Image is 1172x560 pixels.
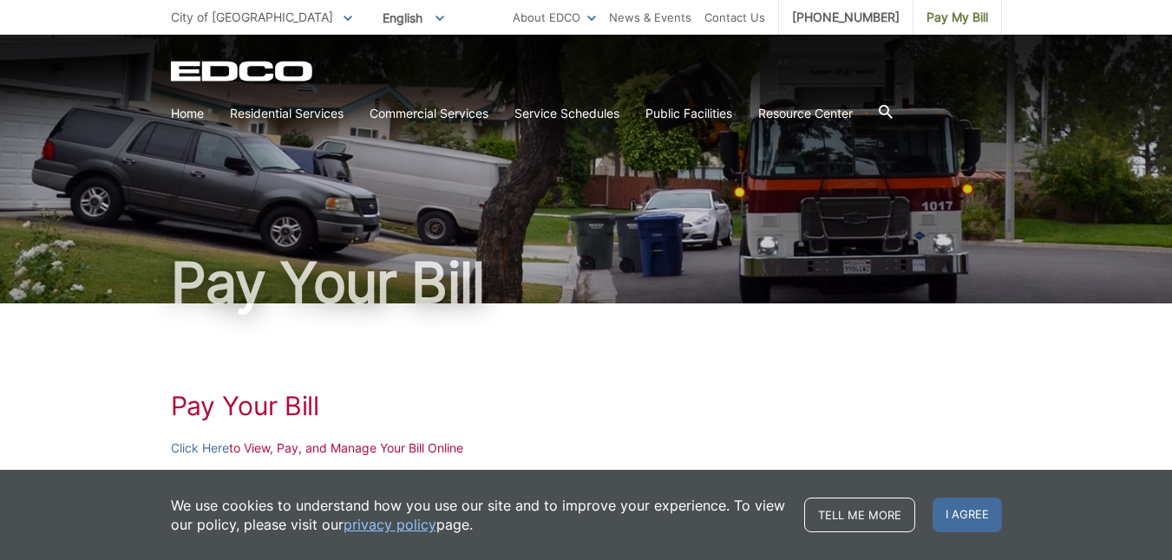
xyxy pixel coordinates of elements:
[513,8,596,27] a: About EDCO
[344,515,436,534] a: privacy policy
[645,104,732,123] a: Public Facilities
[514,104,619,123] a: Service Schedules
[804,498,915,532] a: Tell me more
[171,61,315,81] a: EDCD logo. Return to the homepage.
[171,104,204,123] a: Home
[704,8,765,27] a: Contact Us
[171,439,229,458] a: Click Here
[230,104,344,123] a: Residential Services
[171,255,1002,310] h1: Pay Your Bill
[370,3,457,32] span: English
[926,8,988,27] span: Pay My Bill
[609,8,691,27] a: News & Events
[758,104,853,123] a: Resource Center
[171,439,1002,458] p: to View, Pay, and Manage Your Bill Online
[171,10,333,24] span: City of [GEOGRAPHIC_DATA]
[370,104,488,123] a: Commercial Services
[171,390,1002,421] h1: Pay Your Bill
[933,498,1002,532] span: I agree
[171,496,787,534] p: We use cookies to understand how you use our site and to improve your experience. To view our pol...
